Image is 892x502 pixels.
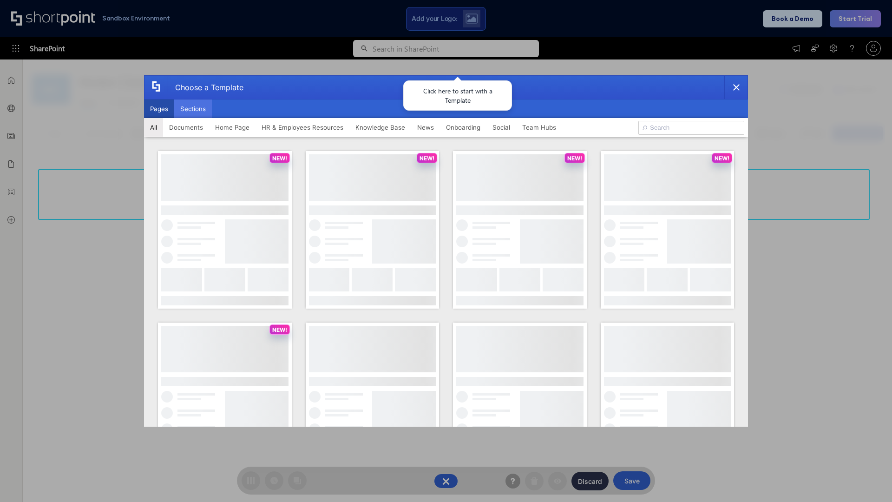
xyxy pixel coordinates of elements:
p: NEW! [715,155,729,162]
button: HR & Employees Resources [256,118,349,137]
button: Social [486,118,516,137]
button: Team Hubs [516,118,562,137]
input: Search [638,121,744,135]
div: Choose a Template [168,76,243,99]
button: Documents [163,118,209,137]
button: Onboarding [440,118,486,137]
iframe: Chat Widget [846,457,892,502]
button: Pages [144,99,174,118]
button: Sections [174,99,212,118]
p: NEW! [272,155,287,162]
p: NEW! [420,155,434,162]
button: News [411,118,440,137]
button: All [144,118,163,137]
div: template selector [144,75,748,427]
p: NEW! [567,155,582,162]
button: Home Page [209,118,256,137]
p: NEW! [272,326,287,333]
button: Knowledge Base [349,118,411,137]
